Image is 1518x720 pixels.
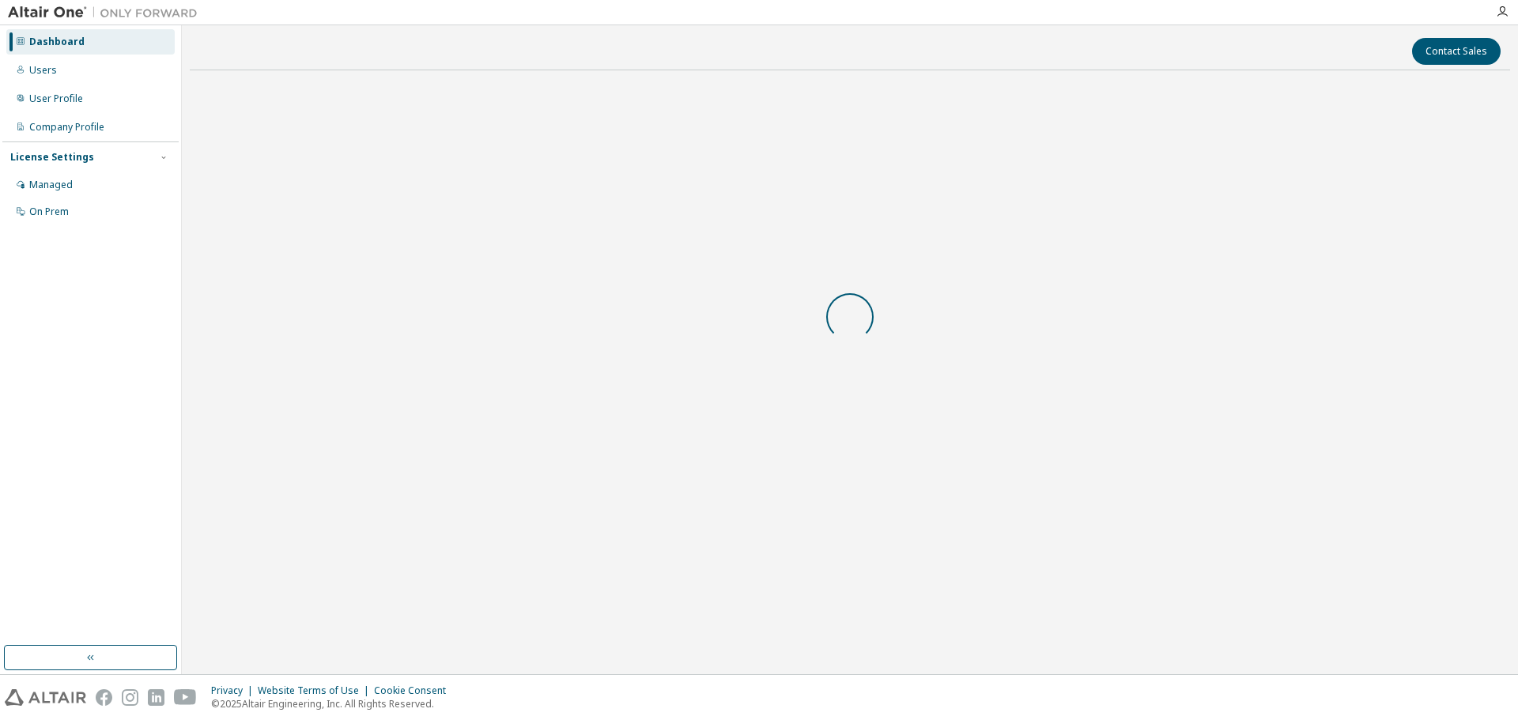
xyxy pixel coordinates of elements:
img: Altair One [8,5,206,21]
div: Users [29,64,57,77]
img: facebook.svg [96,689,112,706]
div: Dashboard [29,36,85,48]
div: Company Profile [29,121,104,134]
img: altair_logo.svg [5,689,86,706]
button: Contact Sales [1412,38,1501,65]
div: On Prem [29,205,69,218]
div: Privacy [211,684,258,697]
p: © 2025 Altair Engineering, Inc. All Rights Reserved. [211,697,455,711]
div: User Profile [29,92,83,105]
div: Managed [29,179,73,191]
div: Cookie Consent [374,684,455,697]
img: instagram.svg [122,689,138,706]
div: License Settings [10,151,94,164]
div: Website Terms of Use [258,684,374,697]
img: youtube.svg [174,689,197,706]
img: linkedin.svg [148,689,164,706]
